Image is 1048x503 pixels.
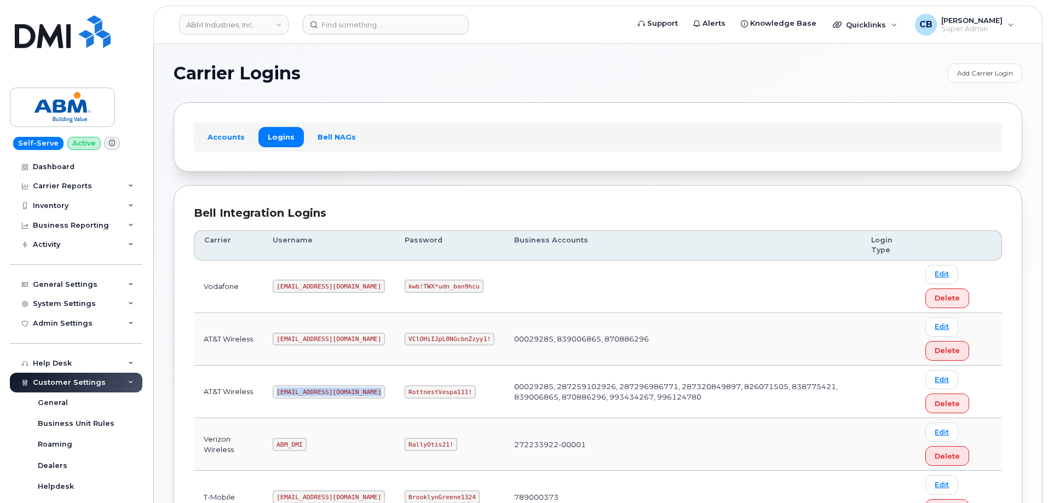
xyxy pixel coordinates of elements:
div: Bell Integration Logins [194,205,1002,221]
a: Accounts [198,127,254,147]
a: Logins [258,127,304,147]
span: Delete [935,345,960,356]
span: Delete [935,293,960,303]
td: 272233922-00001 [504,418,861,471]
code: kwb!TWX*udn_ban9hcu [405,280,483,293]
a: Edit [925,317,958,337]
a: Add Carrier Login [948,63,1022,83]
a: Bell NAGs [308,127,365,147]
td: 00029285, 839006865, 870886296 [504,313,861,366]
td: AT&T Wireless [194,366,263,418]
a: Edit [925,475,958,494]
code: ABM_DMI [273,438,306,451]
td: AT&T Wireless [194,313,263,366]
button: Delete [925,341,969,361]
span: Carrier Logins [174,65,301,82]
th: Login Type [861,230,915,261]
th: Username [263,230,395,261]
a: Edit [925,423,958,442]
code: [EMAIL_ADDRESS][DOMAIN_NAME] [273,280,385,293]
td: 00029285, 287259102926, 287296986771, 287320849897, 826071505, 838775421, 839006865, 870886296, 9... [504,366,861,418]
code: VClOHiIJpL0NGcbnZzyy1! [405,333,494,346]
span: Delete [935,398,960,409]
button: Delete [925,288,969,308]
th: Business Accounts [504,230,861,261]
td: Vodafone [194,261,263,313]
code: RottnestVespa111! [405,385,476,398]
button: Delete [925,394,969,413]
code: RallyOtis21! [405,438,457,451]
th: Carrier [194,230,263,261]
td: Verizon Wireless [194,418,263,471]
code: [EMAIL_ADDRESS][DOMAIN_NAME] [273,385,385,398]
a: Edit [925,370,958,389]
code: [EMAIL_ADDRESS][DOMAIN_NAME] [273,333,385,346]
th: Password [395,230,504,261]
button: Delete [925,446,969,466]
span: Delete [935,451,960,461]
a: Edit [925,265,958,284]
